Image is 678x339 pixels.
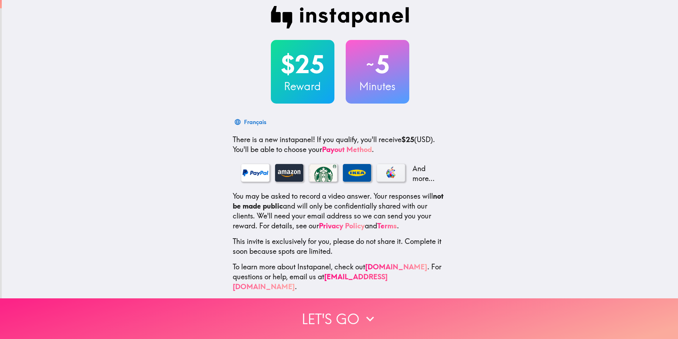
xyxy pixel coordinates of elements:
p: And more... [411,164,439,183]
span: There is a new instapanel! [233,135,315,144]
h2: $25 [271,50,334,79]
p: This invite is exclusively for you, please do not share it. Complete it soon because spots are li... [233,236,447,256]
p: You may be asked to record a video answer. Your responses will and will only be confidentially sh... [233,191,447,231]
h3: Minutes [346,79,409,94]
p: If you qualify, you'll receive (USD) . You'll be able to choose your . [233,135,447,154]
div: Français [244,117,266,127]
p: To learn more about Instapanel, check out . For questions or help, email us at . [233,262,447,292]
h3: Reward [271,79,334,94]
a: [EMAIL_ADDRESS][DOMAIN_NAME] [233,272,388,291]
span: ~ [365,54,375,75]
h2: 5 [346,50,409,79]
a: Payout Method [322,145,372,154]
b: $25 [402,135,414,144]
a: Terms [377,221,397,230]
img: Instapanel [271,6,409,29]
a: Privacy Policy [319,221,365,230]
a: [DOMAIN_NAME] [365,262,427,271]
b: not be made public [233,192,444,210]
button: Français [233,115,269,129]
